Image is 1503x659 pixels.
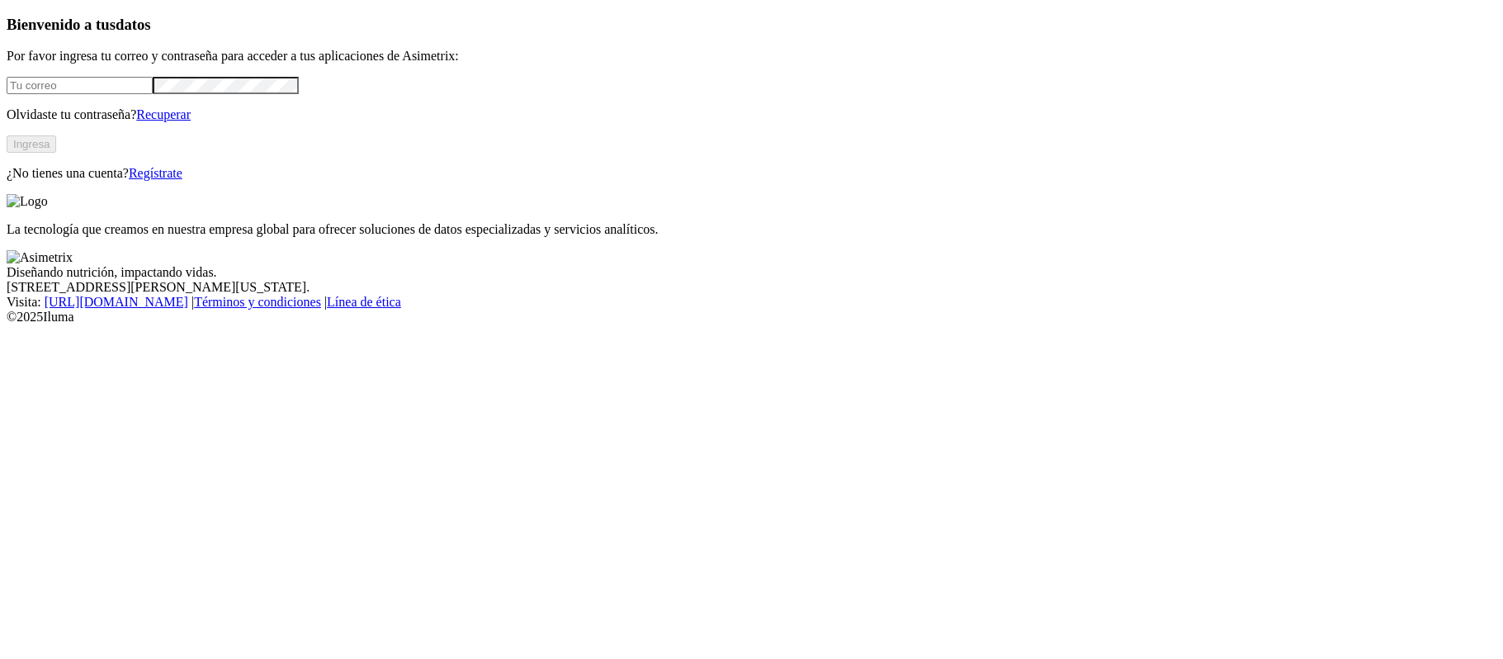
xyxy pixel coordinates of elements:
div: Diseñando nutrición, impactando vidas. [7,265,1496,280]
a: [URL][DOMAIN_NAME] [45,295,188,309]
a: Línea de ética [327,295,401,309]
input: Tu correo [7,77,153,94]
span: datos [116,16,151,33]
img: Asimetrix [7,250,73,265]
h3: Bienvenido a tus [7,16,1496,34]
a: Regístrate [129,166,182,180]
p: Olvidaste tu contraseña? [7,107,1496,122]
button: Ingresa [7,135,56,153]
p: La tecnología que creamos en nuestra empresa global para ofrecer soluciones de datos especializad... [7,222,1496,237]
div: © 2025 Iluma [7,310,1496,325]
div: [STREET_ADDRESS][PERSON_NAME][US_STATE]. [7,280,1496,295]
img: Logo [7,194,48,209]
a: Recuperar [136,107,191,121]
p: Por favor ingresa tu correo y contraseña para acceder a tus aplicaciones de Asimetrix: [7,49,1496,64]
a: Términos y condiciones [194,295,321,309]
p: ¿No tienes una cuenta? [7,166,1496,181]
div: Visita : | | [7,295,1496,310]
